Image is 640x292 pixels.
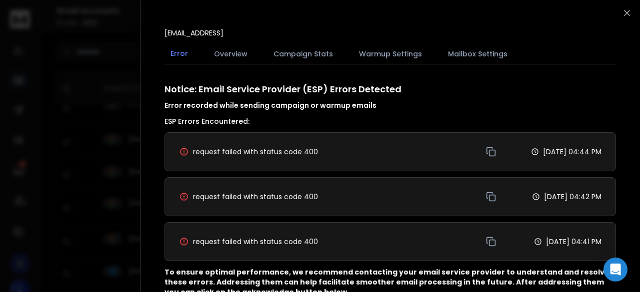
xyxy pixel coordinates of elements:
button: Error [164,42,194,65]
span: request failed with status code 400 [193,147,318,157]
p: [DATE] 04:41 PM [546,237,601,247]
span: request failed with status code 400 [193,192,318,202]
button: Campaign Stats [267,43,339,65]
button: Warmup Settings [353,43,428,65]
div: Open Intercom Messenger [603,258,627,282]
span: request failed with status code 400 [193,237,318,247]
button: Overview [208,43,253,65]
p: [DATE] 04:44 PM [543,147,601,157]
h1: Notice: Email Service Provider (ESP) Errors Detected [164,82,616,110]
h4: Error recorded while sending campaign or warmup emails [164,100,616,110]
p: [DATE] 04:42 PM [544,192,601,202]
button: Mailbox Settings [442,43,513,65]
h3: ESP Errors Encountered: [164,116,616,126]
p: [EMAIL_ADDRESS] [164,28,223,38]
